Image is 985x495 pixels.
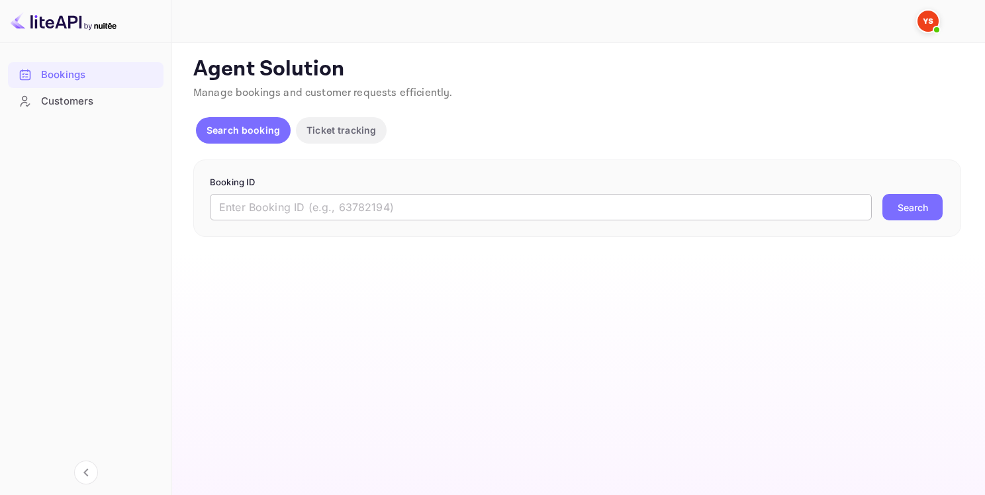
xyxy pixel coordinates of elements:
img: Yandex Support [917,11,939,32]
button: Collapse navigation [74,461,98,484]
p: Search booking [207,123,280,137]
input: Enter Booking ID (e.g., 63782194) [210,194,872,220]
img: LiteAPI logo [11,11,117,32]
div: Bookings [8,62,164,88]
a: Bookings [8,62,164,87]
p: Agent Solution [193,56,961,83]
button: Search [882,194,943,220]
div: Customers [41,94,157,109]
div: Bookings [41,67,157,83]
p: Ticket tracking [306,123,376,137]
span: Manage bookings and customer requests efficiently. [193,86,453,100]
a: Customers [8,89,164,113]
div: Customers [8,89,164,114]
p: Booking ID [210,176,945,189]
